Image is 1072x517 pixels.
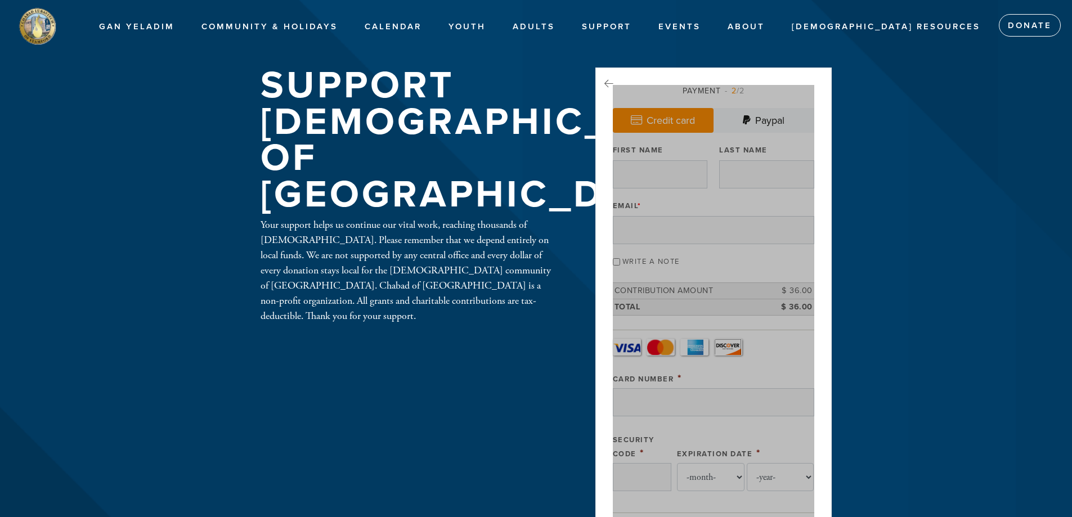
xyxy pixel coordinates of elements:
[356,16,430,38] a: Calendar
[261,217,559,323] div: Your support helps us continue our vital work, reaching thousands of [DEMOGRAPHIC_DATA]. Please r...
[17,6,57,46] img: stamford%20logo.png
[573,16,640,38] a: Support
[261,68,731,213] h1: Support [DEMOGRAPHIC_DATA] of [GEOGRAPHIC_DATA]
[650,16,709,38] a: Events
[719,16,773,38] a: About
[999,14,1061,37] a: Donate
[504,16,563,38] a: Adults
[91,16,183,38] a: Gan Yeladim
[440,16,494,38] a: Youth
[193,16,346,38] a: Community & Holidays
[783,16,989,38] a: [DEMOGRAPHIC_DATA] Resources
